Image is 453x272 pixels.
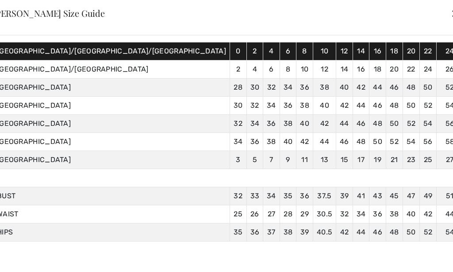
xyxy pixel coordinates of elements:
td: 54 [420,115,437,133]
span: 36 [373,210,382,218]
td: 40 [280,133,296,151]
td: 8 [296,42,313,60]
span: 35 [284,192,293,200]
span: 38 [390,210,399,218]
td: 32 [230,115,246,133]
span: 42 [424,210,433,218]
td: 46 [336,133,353,151]
td: 46 [369,97,386,115]
span: 39 [300,228,309,236]
span: 41 [357,192,365,200]
span: 43 [373,192,382,200]
td: 20 [403,42,420,60]
td: 40 [296,115,313,133]
td: 16 [369,42,386,60]
td: 5 [246,151,263,169]
span: 25 [234,210,242,218]
span: 42 [340,228,349,236]
td: 30 [230,97,246,115]
td: 12 [313,60,336,79]
td: 42 [296,133,313,151]
td: 50 [386,115,403,133]
td: 10 [296,60,313,79]
td: 6 [263,60,280,79]
td: 17 [353,151,369,169]
span: 45 [390,192,399,200]
td: 22 [403,60,420,79]
td: 42 [353,79,369,97]
span: 32 [340,210,349,218]
td: 10 [313,42,336,60]
span: 34 [267,192,276,200]
td: 48 [386,97,403,115]
td: 50 [420,79,437,97]
td: 19 [369,151,386,169]
span: 30.5 [317,210,332,218]
td: 40 [313,97,336,115]
td: 14 [353,42,369,60]
td: 48 [353,133,369,151]
span: 39 [340,192,349,200]
span: 38 [284,228,293,236]
td: 2 [246,42,263,60]
td: 44 [353,97,369,115]
td: 25 [420,151,437,169]
td: 32 [246,97,263,115]
span: 48 [390,228,399,236]
td: 44 [369,79,386,97]
span: 52 [424,228,433,236]
td: 6 [280,42,296,60]
span: 29 [300,210,309,218]
td: 46 [386,79,403,97]
td: 32 [263,79,280,97]
td: 52 [403,115,420,133]
td: 4 [263,42,280,60]
span: 34 [357,210,366,218]
td: 14 [336,60,353,79]
td: 34 [246,115,263,133]
span: 44 [357,228,366,236]
span: 49 [424,192,433,200]
span: 28 [284,210,292,218]
td: 24 [420,60,437,79]
td: 50 [369,133,386,151]
td: 22 [420,42,437,60]
td: 38 [296,97,313,115]
td: 0 [230,42,246,60]
td: 36 [263,115,280,133]
td: 34 [263,97,280,115]
td: 38 [313,79,336,97]
td: 48 [369,115,386,133]
td: 48 [403,79,420,97]
td: 40 [336,79,353,97]
td: 30 [246,79,263,97]
td: 16 [353,60,369,79]
td: 18 [369,60,386,79]
td: 52 [420,97,437,115]
span: 37 [267,228,276,236]
td: 38 [280,115,296,133]
span: 40 [407,210,416,218]
td: 13 [313,151,336,169]
td: 38 [263,133,280,151]
span: 50 [407,228,416,236]
td: 12 [336,42,353,60]
span: 32 [234,192,242,200]
td: 46 [353,115,369,133]
td: 50 [403,97,420,115]
td: 7 [263,151,280,169]
td: 11 [296,151,313,169]
td: 21 [386,151,403,169]
td: 28 [230,79,246,97]
td: 18 [386,42,403,60]
td: 34 [230,133,246,151]
td: 42 [313,115,336,133]
span: 33 [250,192,260,200]
span: 36 [300,192,309,200]
td: 15 [336,151,353,169]
td: 44 [336,115,353,133]
td: 3 [230,151,246,169]
span: 27 [268,210,276,218]
td: 2 [230,60,246,79]
td: 52 [386,133,403,151]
